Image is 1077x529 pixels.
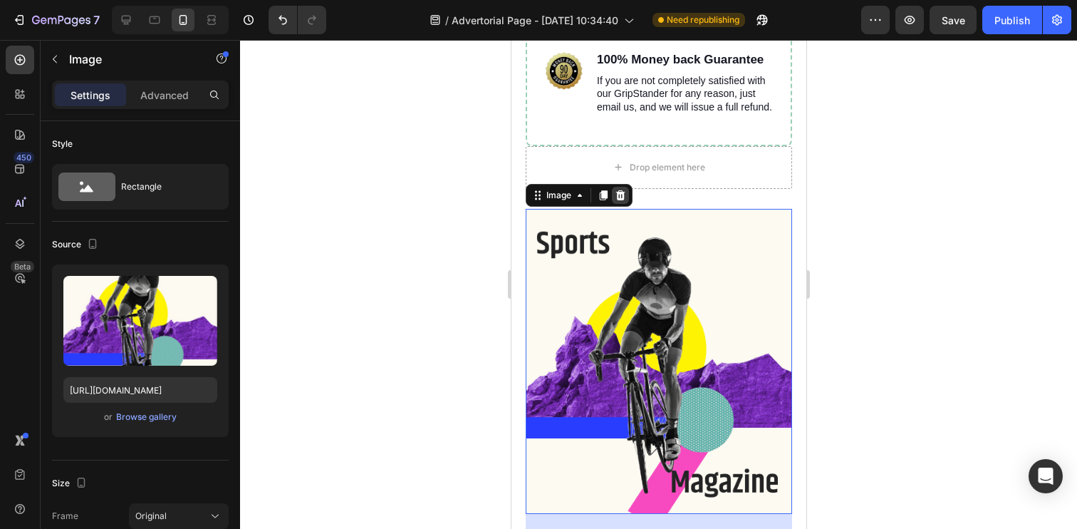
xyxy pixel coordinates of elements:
[11,261,34,272] div: Beta
[52,474,90,493] div: Size
[445,13,449,28] span: /
[52,235,101,255] div: Source
[511,40,806,529] iframe: Design area
[269,6,326,34] div: Undo/Redo
[52,138,73,150] div: Style
[63,377,217,403] input: https://example.com/image.jpg
[104,409,113,426] span: or
[69,51,190,68] p: Image
[63,276,217,366] img: preview-image
[52,510,78,523] label: Frame
[930,6,977,34] button: Save
[667,14,739,26] span: Need republishing
[116,411,177,423] div: Browse gallery
[129,503,229,529] button: Original
[6,6,106,34] button: 7
[121,170,208,203] div: Rectangle
[994,13,1030,28] div: Publish
[115,410,177,424] button: Browse gallery
[14,152,34,163] div: 450
[452,13,618,28] span: Advertorial Page - [DATE] 10:34:40
[135,510,167,523] span: Original
[93,11,100,29] p: 7
[982,6,1042,34] button: Publish
[942,14,965,26] span: Save
[1029,459,1063,493] div: Open Intercom Messenger
[140,88,189,103] p: Advanced
[71,88,110,103] p: Settings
